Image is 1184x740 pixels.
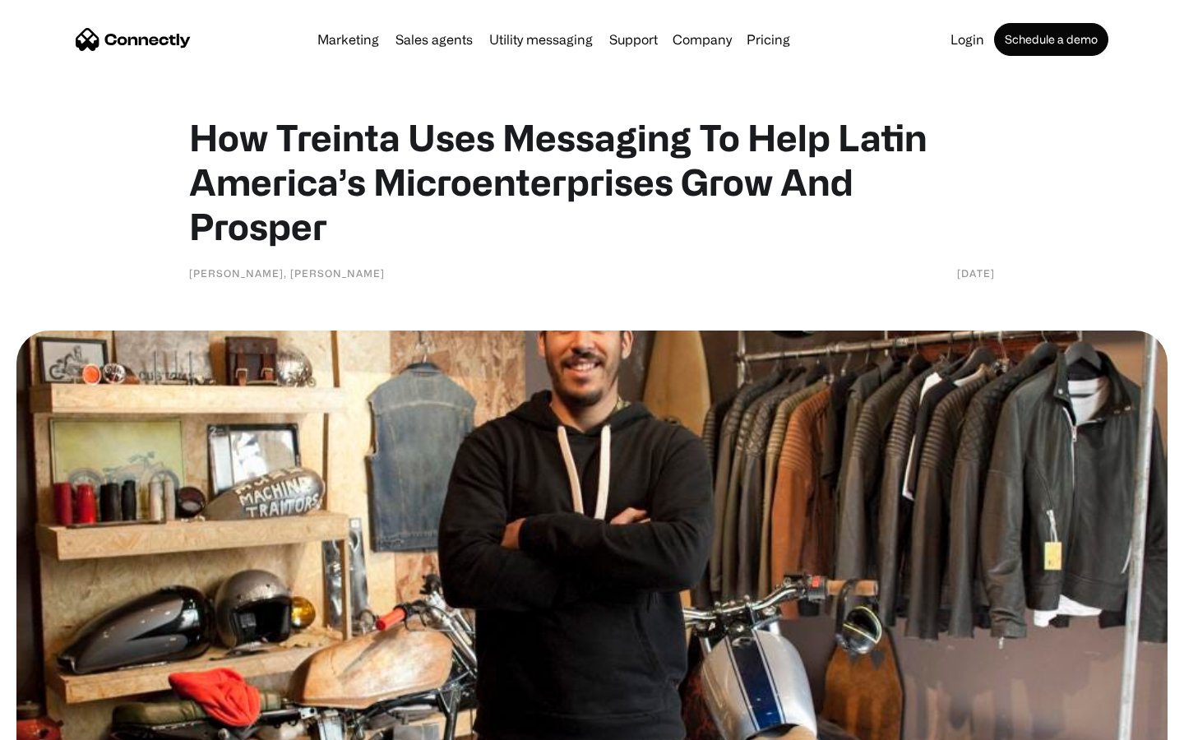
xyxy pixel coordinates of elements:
ul: Language list [33,711,99,734]
a: Login [944,33,991,46]
aside: Language selected: English [16,711,99,734]
a: Marketing [311,33,386,46]
a: Schedule a demo [994,23,1108,56]
a: Utility messaging [483,33,599,46]
a: Support [603,33,664,46]
div: [DATE] [957,265,995,281]
a: Pricing [740,33,797,46]
h1: How Treinta Uses Messaging To Help Latin America’s Microenterprises Grow And Prosper [189,115,995,248]
div: [PERSON_NAME], [PERSON_NAME] [189,265,385,281]
div: Company [673,28,732,51]
a: Sales agents [389,33,479,46]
